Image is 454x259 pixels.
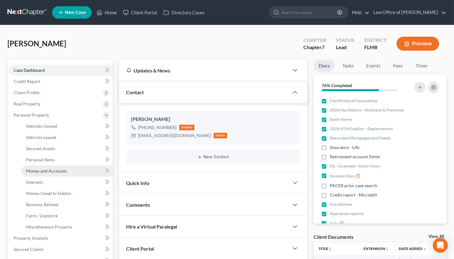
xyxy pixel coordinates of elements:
strong: 76% Completed [322,83,352,88]
span: Miscellaneous Property [26,224,72,229]
div: home [214,133,227,138]
div: Chapter [303,44,326,51]
span: Secured Claims [14,247,43,252]
span: Vehicles Owned [26,123,57,129]
span: Money and Accounts [26,168,67,173]
a: Law Office of [PERSON_NAME] [370,7,446,18]
span: Comments [126,202,150,208]
div: District [364,37,387,44]
div: Chapter [303,37,326,44]
i: expand_more [423,247,427,251]
a: Personal Items [21,154,113,165]
div: Client Documents [314,234,353,240]
i: unfold_more [328,247,332,251]
span: Client Profile [14,90,39,95]
span: [PERSON_NAME] [7,39,66,48]
span: Secured Assets [26,146,55,151]
span: Hire a Virtual Paralegal [126,224,177,229]
span: Personal Property [14,112,49,118]
span: Interests [26,179,43,185]
span: New Case [65,10,86,15]
a: Vehicles Leased [21,132,113,143]
span: DL - Scanned - Color Copy [330,163,380,169]
div: Updates & News [126,67,281,74]
div: FLMB [364,44,387,51]
div: mobile [179,125,195,130]
a: Money Owed to Debtor [21,188,113,199]
span: Business Related [26,202,58,207]
a: Client Portal [120,7,160,18]
a: Titleunfold_more [319,246,332,251]
span: Insurance - Life [330,144,359,150]
span: Income Docs [330,173,355,179]
a: Case Dashboard [9,65,113,76]
button: New Contact [131,155,295,160]
span: Bank Stmts [330,116,352,123]
a: Interests [21,177,113,188]
span: Client Portal [126,246,154,252]
a: Fees [388,60,408,72]
button: Preview [397,37,439,51]
span: Real Property [14,101,40,106]
a: Events [361,60,386,72]
a: Business Related [21,199,113,210]
span: Credit Report [14,79,40,84]
span: Appraisal reports [330,210,364,217]
div: Status [336,37,354,44]
a: Miscellaneous Property [21,221,113,233]
a: Date Added expand_more [399,246,427,251]
span: Vehicles Leased [26,135,56,140]
a: Property Analysis [9,233,113,244]
span: Pay advices [330,201,352,207]
span: PACER prior case search [330,183,377,189]
a: Vehicles Owned [21,121,113,132]
div: [EMAIL_ADDRESS][DOMAIN_NAME] [138,132,211,139]
span: Bills [330,220,338,227]
span: Personal Items [26,157,55,162]
span: Recorded Mortgages and Deeds [330,135,391,141]
a: Money and Accounts [21,165,113,177]
span: 2024 Tax Return - Business & Personal [330,107,404,113]
div: Open Intercom Messenger [433,238,448,253]
input: Search by name... [281,7,338,18]
span: Farm / Livestock [26,213,58,218]
span: Certificate of Counseling [330,98,377,104]
span: Contact [126,89,144,95]
a: View All [429,234,444,239]
div: Lead [336,44,354,51]
a: Extensionunfold_more [364,246,389,251]
span: 7 [322,44,325,50]
a: Credit Report [9,76,113,87]
span: Retirement account Stmts [330,154,380,160]
div: [PHONE_NUMBER] [138,124,177,131]
a: Tasks [337,60,359,72]
span: Property Analysis [14,235,48,241]
span: Money Owed to Debtor [26,191,72,196]
a: Timer [411,60,433,72]
span: Quick Info [126,180,150,186]
div: [PERSON_NAME] [131,116,295,123]
a: Docs [314,60,335,72]
span: Case Dashboard [14,67,45,73]
a: Secured Assets [21,143,113,154]
a: Help [349,7,370,18]
a: Directory Cases [160,7,208,18]
span: Credit report - Microbilt [330,192,377,198]
a: Home [93,7,120,18]
i: unfold_more [385,247,389,251]
a: Farm / Livestock [21,210,113,221]
span: 2020 XT4 Cadilac - Registrations [330,126,393,132]
a: Secured Claims [9,244,113,255]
